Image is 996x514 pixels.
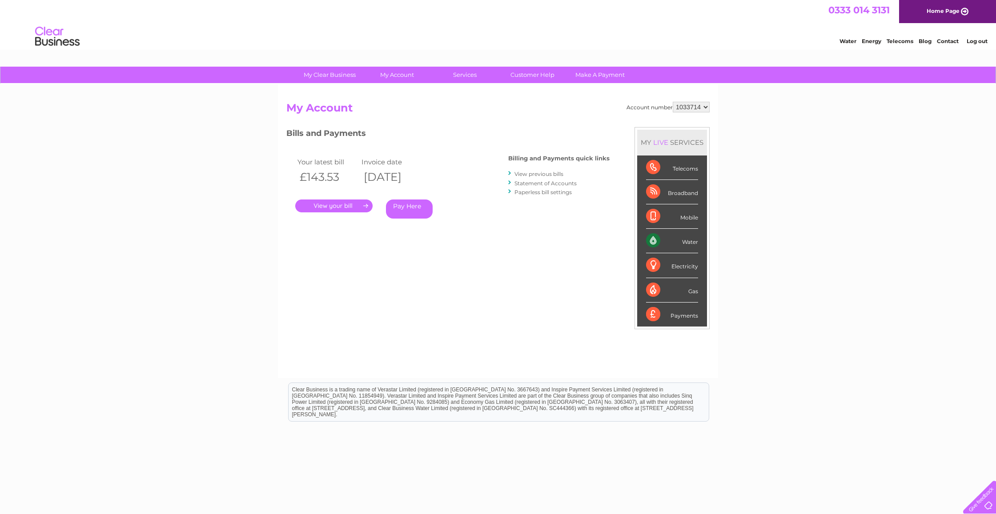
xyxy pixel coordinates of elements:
div: Clear Business is a trading name of Verastar Limited (registered in [GEOGRAPHIC_DATA] No. 3667643... [289,5,709,43]
a: Paperless bill settings [514,189,572,195]
th: [DATE] [359,168,423,186]
a: Contact [937,38,959,44]
a: . [295,199,373,212]
th: £143.53 [295,168,359,186]
a: 0333 014 3131 [828,4,890,16]
h2: My Account [286,102,710,119]
a: My Clear Business [293,67,366,83]
a: Statement of Accounts [514,180,577,187]
a: Pay Here [386,199,433,219]
div: Mobile [646,204,698,229]
a: Water [839,38,856,44]
h3: Bills and Payments [286,127,610,143]
div: Water [646,229,698,253]
div: Account number [627,102,710,112]
td: Invoice date [359,156,423,168]
a: View previous bills [514,171,563,177]
div: LIVE [651,138,670,147]
a: Blog [919,38,932,44]
a: My Account [361,67,434,83]
div: Broadband [646,180,698,204]
a: Log out [967,38,988,44]
div: Payments [646,303,698,327]
img: logo.png [35,23,80,50]
a: Telecoms [887,38,913,44]
h4: Billing and Payments quick links [508,155,610,162]
div: Telecoms [646,155,698,180]
a: Services [428,67,502,83]
td: Your latest bill [295,156,359,168]
a: Customer Help [496,67,569,83]
a: Energy [862,38,881,44]
div: MY SERVICES [637,130,707,155]
div: Electricity [646,253,698,278]
div: Gas [646,278,698,303]
a: Make A Payment [563,67,637,83]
